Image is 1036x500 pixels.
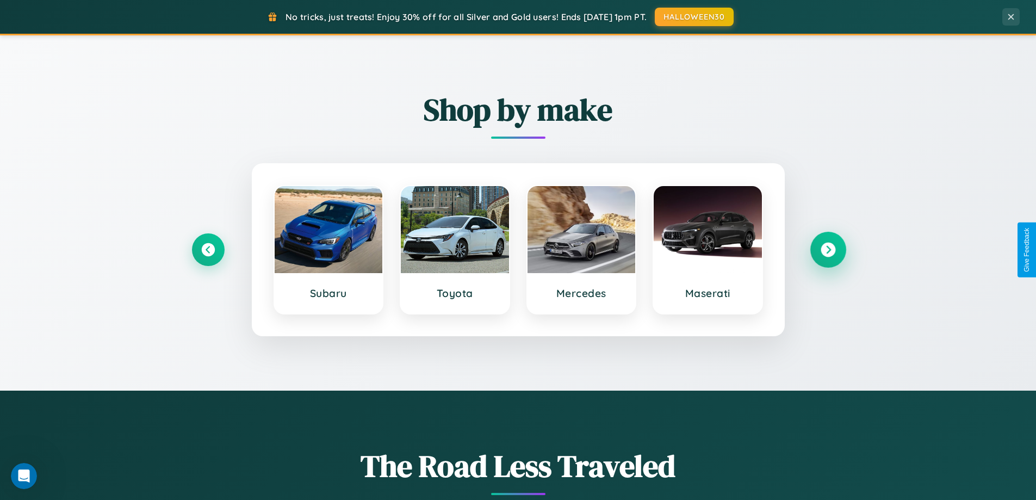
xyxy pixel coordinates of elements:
[11,463,37,489] iframe: Intercom live chat
[192,89,845,131] h2: Shop by make
[538,287,625,300] h3: Mercedes
[286,11,647,22] span: No tricks, just treats! Enjoy 30% off for all Silver and Gold users! Ends [DATE] 1pm PT.
[192,445,845,487] h1: The Road Less Traveled
[1023,228,1031,272] div: Give Feedback
[665,287,751,300] h3: Maserati
[655,8,734,26] button: HALLOWEEN30
[286,287,372,300] h3: Subaru
[412,287,498,300] h3: Toyota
